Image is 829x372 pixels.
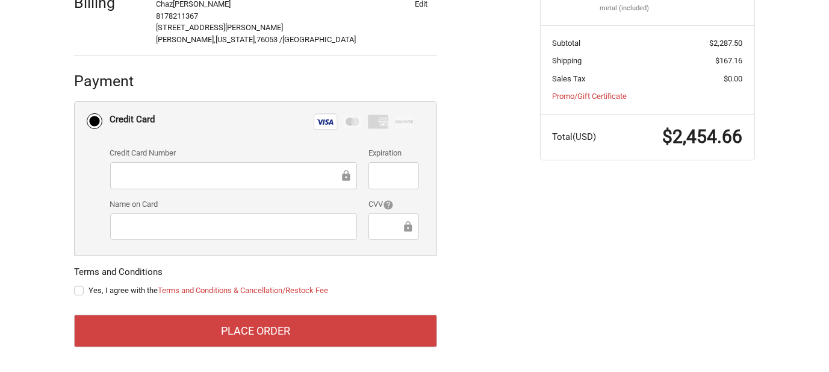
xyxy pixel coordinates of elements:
span: Shipping [553,56,582,65]
label: Credit Card Number [110,147,357,159]
span: [GEOGRAPHIC_DATA] [283,35,356,44]
div: Credit Card [110,110,155,130]
label: Expiration [368,147,418,159]
h2: Payment [74,72,144,90]
span: 76053 / [257,35,283,44]
span: $167.16 [716,56,743,65]
span: Subtotal [553,39,581,48]
iframe: Chat Widget [769,314,829,372]
span: [STREET_ADDRESS][PERSON_NAME] [157,23,284,32]
span: $0.00 [724,74,743,83]
a: Promo/Gift Certificate [553,92,627,101]
span: 8178211367 [157,11,199,20]
a: Terms and Conditions & Cancellation/Restock Fee [158,286,328,295]
span: Sales Tax [553,74,586,83]
span: $2,287.50 [710,39,743,48]
span: Total (USD) [553,131,597,142]
span: [PERSON_NAME], [157,35,216,44]
button: Place Order [74,315,437,347]
legend: Terms and Conditions [74,265,163,285]
label: CVV [368,198,418,210]
label: Name on Card [110,198,357,210]
span: [US_STATE], [216,35,257,44]
span: Yes, I agree with the [88,286,328,295]
span: $2,454.66 [663,126,743,147]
